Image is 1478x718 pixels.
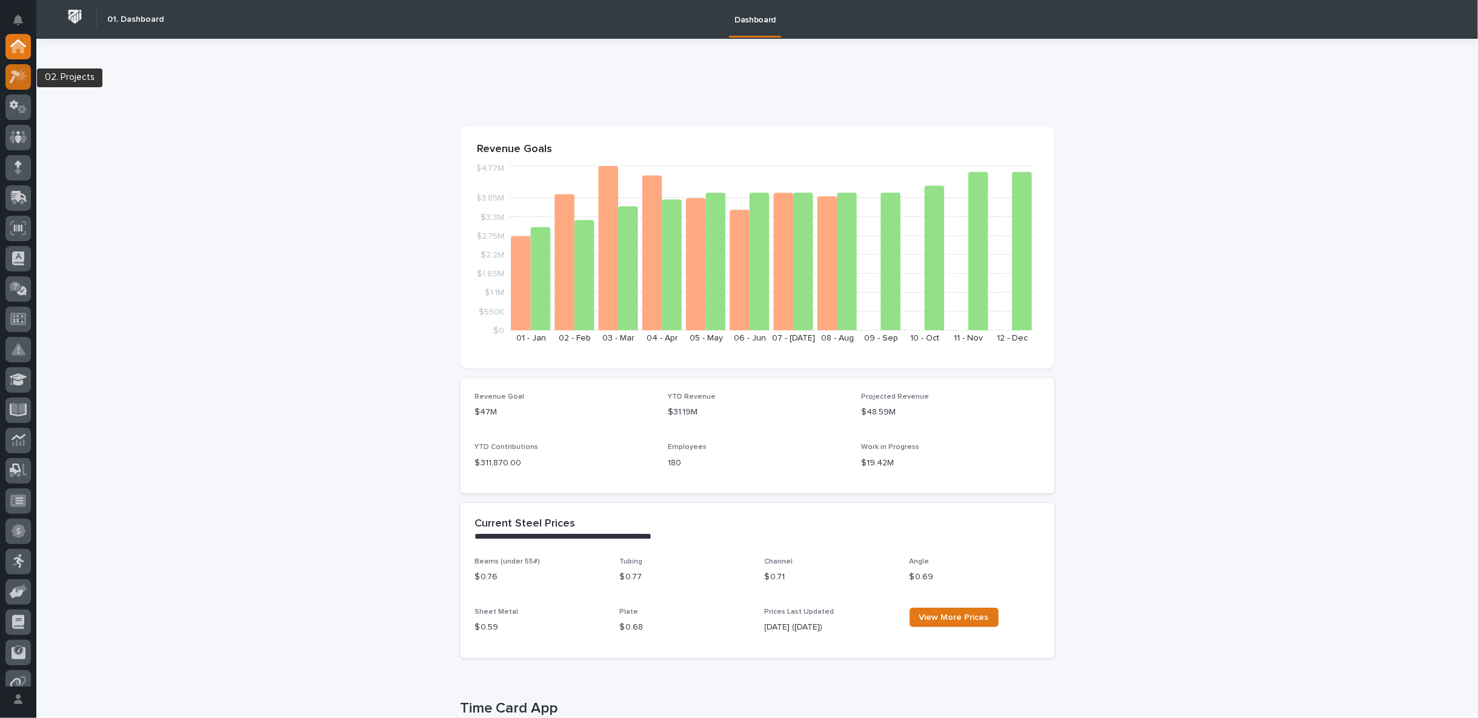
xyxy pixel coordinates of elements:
[668,457,847,470] p: 180
[620,558,643,565] span: Tubing
[765,621,895,634] p: [DATE] ([DATE])
[5,7,31,33] button: Notifications
[954,334,983,342] text: 11 - Nov
[861,393,929,401] span: Projected Revenue
[475,457,654,470] p: $ 311,870.00
[475,517,576,531] h2: Current Steel Prices
[479,308,504,316] tspan: $550K
[765,608,834,616] span: Prices Last Updated
[861,444,919,451] span: Work in Progress
[668,406,847,419] p: $31.19M
[864,334,898,342] text: 09 - Sep
[689,334,722,342] text: 05 - May
[475,406,654,419] p: $47M
[476,232,504,241] tspan: $2.75M
[765,571,895,583] p: $ 0.71
[647,334,678,342] text: 04 - Apr
[620,621,750,634] p: $ 0.68
[620,571,750,583] p: $ 0.77
[475,621,605,634] p: $ 0.59
[481,251,504,259] tspan: $2.2M
[15,15,31,34] div: Notifications
[668,393,716,401] span: YTD Revenue
[910,608,999,627] a: View More Prices
[475,444,539,451] span: YTD Contributions
[733,334,765,342] text: 06 - Jun
[821,334,853,342] text: 08 - Aug
[910,571,1040,583] p: $ 0.69
[475,571,605,583] p: $ 0.76
[919,613,989,622] span: View More Prices
[485,289,504,298] tspan: $1.1M
[461,700,1050,717] p: Time Card App
[772,334,815,342] text: 07 - [DATE]
[559,334,591,342] text: 02 - Feb
[476,194,504,203] tspan: $3.85M
[475,558,541,565] span: Beams (under 55#)
[475,608,519,616] span: Sheet Metal
[910,334,939,342] text: 10 - Oct
[602,334,634,342] text: 03 - Mar
[861,457,1040,470] p: $19.42M
[493,327,504,335] tspan: $0
[620,608,639,616] span: Plate
[477,270,504,279] tspan: $1.65M
[478,143,1037,156] p: Revenue Goals
[481,213,504,222] tspan: $3.3M
[910,558,930,565] span: Angle
[668,444,707,451] span: Employees
[997,334,1028,342] text: 12 - Dec
[861,406,1040,419] p: $48.59M
[476,165,504,173] tspan: $4.77M
[475,393,525,401] span: Revenue Goal
[765,558,793,565] span: Channel
[64,5,86,28] img: Workspace Logo
[107,15,164,25] h2: 01. Dashboard
[516,334,545,342] text: 01 - Jan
